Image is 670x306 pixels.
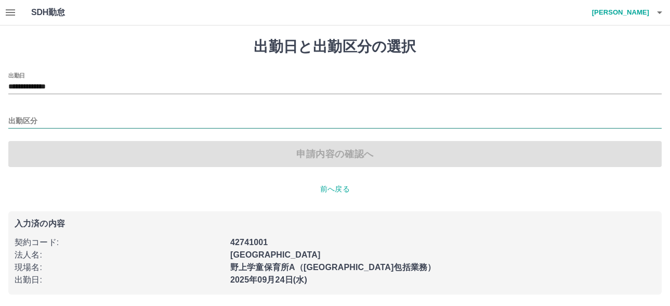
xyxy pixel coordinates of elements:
[8,38,662,56] h1: 出勤日と出勤区分の選択
[15,236,224,249] p: 契約コード :
[8,184,662,195] p: 前へ戻る
[15,274,224,286] p: 出勤日 :
[15,220,655,228] p: 入力済の内容
[230,250,321,259] b: [GEOGRAPHIC_DATA]
[230,275,307,284] b: 2025年09月24日(水)
[15,249,224,261] p: 法人名 :
[230,238,268,247] b: 42741001
[230,263,436,272] b: 野上学童保育所A（[GEOGRAPHIC_DATA]包括業務）
[8,71,25,79] label: 出勤日
[15,261,224,274] p: 現場名 :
